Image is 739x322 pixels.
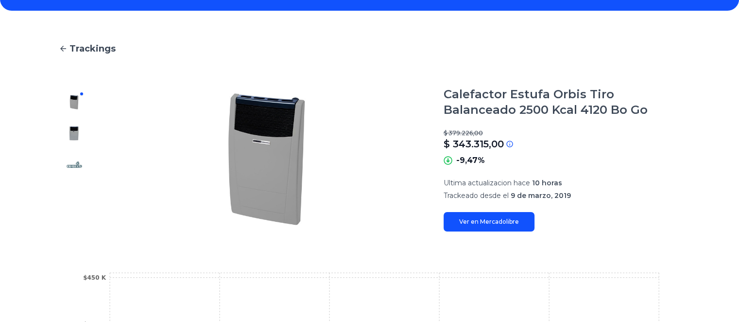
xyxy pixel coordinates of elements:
p: -9,47% [456,155,485,166]
p: $ 343.315,00 [444,137,504,151]
span: 10 horas [532,179,562,187]
span: Trackeado desde el [444,191,509,200]
img: Calefactor Estufa Orbis Tiro Balanceado 2500 Kcal 4120 Bo Go [67,94,82,110]
span: Trackings [69,42,116,55]
tspan: $450 K [83,274,106,281]
a: Trackings [59,42,681,55]
img: Calefactor Estufa Orbis Tiro Balanceado 2500 Kcal 4120 Bo Go [67,157,82,172]
img: Calefactor Estufa Orbis Tiro Balanceado 2500 Kcal 4120 Bo Go [67,125,82,141]
p: $ 379.226,00 [444,129,681,137]
span: 9 de marzo, 2019 [511,191,571,200]
img: Calefactor Estufa Orbis Tiro Balanceado 2500 Kcal 4120 Bo Go [109,87,424,232]
h1: Calefactor Estufa Orbis Tiro Balanceado 2500 Kcal 4120 Bo Go [444,87,681,118]
span: Ultima actualizacion hace [444,179,530,187]
a: Ver en Mercadolibre [444,212,534,232]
